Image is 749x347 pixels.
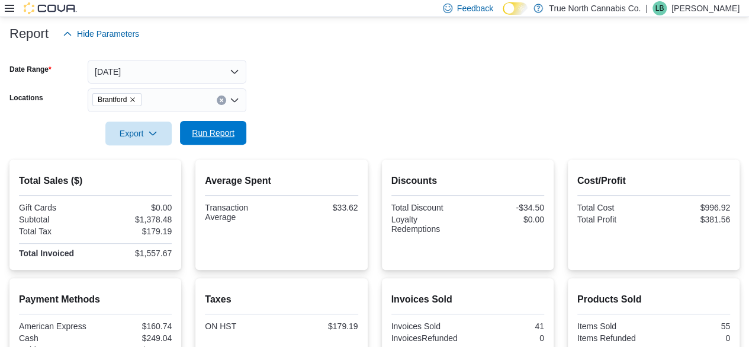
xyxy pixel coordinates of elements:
[9,93,43,103] label: Locations
[19,203,93,212] div: Gift Cards
[391,333,465,343] div: InvoicesRefunded
[98,94,127,106] span: Brantford
[577,203,651,212] div: Total Cost
[284,321,358,331] div: $179.19
[656,321,730,331] div: 55
[217,95,226,105] button: Clear input
[19,321,93,331] div: American Express
[92,93,142,106] span: Brantford
[129,96,136,103] button: Remove Brantford from selection in this group
[470,203,544,212] div: -$34.50
[19,174,172,188] h2: Total Sales ($)
[549,1,641,15] p: True North Cannabis Co.
[180,121,246,145] button: Run Report
[192,127,234,139] span: Run Report
[230,95,239,105] button: Open list of options
[98,227,172,236] div: $179.19
[671,1,740,15] p: [PERSON_NAME]
[24,2,77,14] img: Cova
[205,321,279,331] div: ON HST
[98,215,172,224] div: $1,378.48
[98,321,172,331] div: $160.74
[284,203,358,212] div: $33.62
[77,28,139,40] span: Hide Parameters
[656,333,730,343] div: 0
[503,2,528,15] input: Dark Mode
[577,321,651,331] div: Items Sold
[656,215,730,224] div: $381.56
[19,249,74,258] strong: Total Invoiced
[652,1,667,15] div: Lori Burns
[577,174,730,188] h2: Cost/Profit
[105,122,172,145] button: Export
[19,292,172,307] h2: Payment Methods
[391,215,465,234] div: Loyalty Redemptions
[391,174,544,188] h2: Discounts
[19,227,93,236] div: Total Tax
[391,292,544,307] h2: Invoices Sold
[98,203,172,212] div: $0.00
[577,292,730,307] h2: Products Sold
[656,203,730,212] div: $996.92
[19,215,93,224] div: Subtotal
[98,333,172,343] div: $249.04
[19,333,93,343] div: Cash
[470,333,544,343] div: 0
[470,321,544,331] div: 41
[577,333,651,343] div: Items Refunded
[112,122,165,145] span: Export
[88,60,246,84] button: [DATE]
[9,65,52,74] label: Date Range
[9,27,49,41] h3: Report
[391,203,465,212] div: Total Discount
[655,1,664,15] span: LB
[98,249,172,258] div: $1,557.67
[205,203,279,222] div: Transaction Average
[457,2,493,14] span: Feedback
[577,215,651,224] div: Total Profit
[205,174,358,188] h2: Average Spent
[470,215,544,224] div: $0.00
[58,22,144,46] button: Hide Parameters
[205,292,358,307] h2: Taxes
[645,1,648,15] p: |
[391,321,465,331] div: Invoices Sold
